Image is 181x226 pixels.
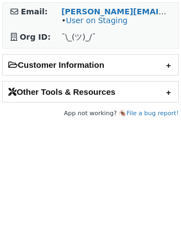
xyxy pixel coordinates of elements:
[66,16,127,25] a: User on Staging
[61,33,95,41] span: ¯\_(ツ)_/¯
[126,110,179,117] a: File a bug report!
[20,33,51,41] strong: Org ID:
[2,108,179,119] footer: App not working? 🪳
[3,82,178,102] h2: Other Tools & Resources
[3,55,178,75] h2: Customer Information
[61,16,127,25] span: •
[21,7,48,16] strong: Email:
